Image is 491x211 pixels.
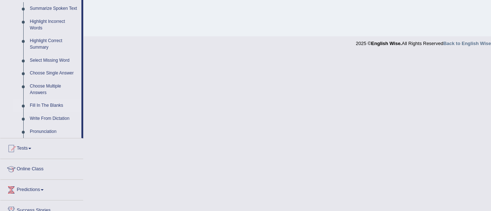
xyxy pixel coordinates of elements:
[27,99,81,112] a: Fill In The Blanks
[0,138,83,157] a: Tests
[27,2,81,15] a: Summarize Spoken Text
[27,80,81,99] a: Choose Multiple Answers
[27,35,81,54] a: Highlight Correct Summary
[356,36,491,47] div: 2025 © All Rights Reserved
[27,125,81,138] a: Pronunciation
[443,41,491,46] a: Back to English Wise
[0,159,83,177] a: Online Class
[0,180,83,198] a: Predictions
[27,67,81,80] a: Choose Single Answer
[27,112,81,125] a: Write From Dictation
[371,41,402,46] strong: English Wise.
[27,54,81,67] a: Select Missing Word
[27,15,81,35] a: Highlight Incorrect Words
